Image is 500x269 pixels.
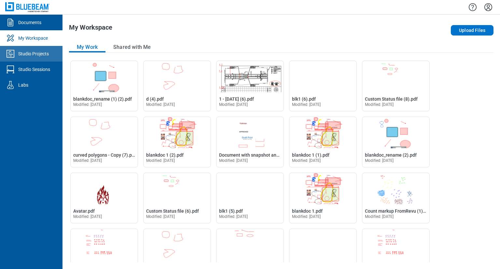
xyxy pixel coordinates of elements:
[18,19,41,26] div: Documents
[292,152,329,158] span: blankdoc 1 (1).pdf
[365,214,394,219] span: Modified: [DATE]
[289,117,356,148] img: blankdoc 1 (1).pdf
[289,61,357,111] div: Open blk1 (6).pdf in Editor
[73,158,102,163] span: Modified: [DATE]
[73,152,136,158] span: curved polygons - Copy (7).pdf
[144,173,211,204] img: Custom Status file (6).pdf
[18,82,28,88] div: Labs
[362,229,429,260] img: Custom Count markups - Copy.pdf
[146,96,164,102] span: d (4).pdf
[69,24,112,34] h1: My Workspace
[5,17,16,28] svg: Documents
[292,102,321,107] span: Modified: [DATE]
[362,61,430,111] div: Open Custom Status file (8).pdf in Editor
[5,64,16,75] svg: Studio Sessions
[146,158,175,163] span: Modified: [DATE]
[70,61,138,111] div: Open blankdoc_rename (1) (2).pdf in Editor
[70,117,138,167] div: Open curved polygons - Copy (7).pdf in Editor
[71,61,138,92] img: blankdoc_rename (1) (2).pdf
[69,42,105,52] button: My Work
[362,117,429,148] img: blankdoc_rename (2).pdf
[144,117,211,148] img: blankdoc 1 (2).pdf
[365,158,394,163] span: Modified: [DATE]
[18,35,48,41] div: My Workspace
[451,25,493,35] button: Upload Files
[146,102,175,107] span: Modified: [DATE]
[143,61,211,111] div: Open d (4).pdf in Editor
[362,61,429,92] img: Custom Status file (8).pdf
[219,158,248,163] span: Modified: [DATE]
[219,214,248,219] span: Modified: [DATE]
[216,117,284,148] img: Document with snapshot and stamp markup.pdf
[5,33,16,43] svg: My Workspace
[71,117,138,148] img: curved polygons - Copy (7).pdf
[71,173,138,204] img: Avatar.pdf
[5,49,16,59] svg: Studio Projects
[18,50,49,57] div: Studio Projects
[365,96,418,102] span: Custom Status file (8).pdf
[70,173,138,223] div: Open Avatar.pdf in Editor
[365,152,417,158] span: blankdoc_rename (2).pdf
[71,229,138,260] img: Custom Count markups - Copy (1).pdf
[289,173,357,223] div: Open blankdoc 1.pdf in Editor
[362,173,429,204] img: Count markup FromRevu (1).pdf
[362,117,430,167] div: Open blankdoc_rename (2).pdf in Editor
[292,214,321,219] span: Modified: [DATE]
[289,173,356,204] img: blankdoc 1.pdf
[143,173,211,223] div: Open Custom Status file (6).pdf in Editor
[105,42,159,52] button: Shared with Me
[219,208,243,214] span: blk1 (5).pdf
[146,152,184,158] span: blankdoc 1 (2).pdf
[219,102,248,107] span: Modified: [DATE]
[5,80,16,90] svg: Labs
[289,117,357,167] div: Open blankdoc 1 (1).pdf in Editor
[292,208,323,214] span: blankdoc 1.pdf
[73,102,102,107] span: Modified: [DATE]
[216,173,284,223] div: Open blk1 (5).pdf in Editor
[144,61,211,92] img: d (4).pdf
[289,61,356,92] img: blk1 (6).pdf
[146,214,175,219] span: Modified: [DATE]
[216,229,284,260] img: Creating Custom status and not appying on any markup (3).pdf
[216,61,284,111] div: Open 1 - 12.7.2020 (6).pdf in Editor
[362,173,430,223] div: Open Count markup FromRevu (1).pdf in Editor
[216,61,284,92] img: 1 - 12.7.2020 (6).pdf
[143,117,211,167] div: Open blankdoc 1 (2).pdf in Editor
[216,173,284,204] img: blk1 (5).pdf
[483,2,493,13] button: Settings
[292,158,321,163] span: Modified: [DATE]
[219,96,254,102] span: 1 - [DATE] (6).pdf
[144,229,211,260] img: curved polygons - Copy (6).pdf
[73,208,95,214] span: Avatar.pdf
[18,66,50,73] div: Studio Sessions
[73,96,132,102] span: blankdoc_rename (1) (2).pdf
[289,229,356,260] img: blk1 (4).pdf
[73,214,102,219] span: Modified: [DATE]
[5,2,49,12] img: Bluebeam, Inc.
[146,208,199,214] span: Custom Status file (6).pdf
[216,117,284,167] div: Open Document with snapshot and stamp markup.pdf in Editor
[365,208,431,214] span: Count markup FromRevu (1).pdf
[365,102,394,107] span: Modified: [DATE]
[292,96,316,102] span: blk1 (6).pdf
[219,152,318,158] span: Document with snapshot and stamp markup.pdf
